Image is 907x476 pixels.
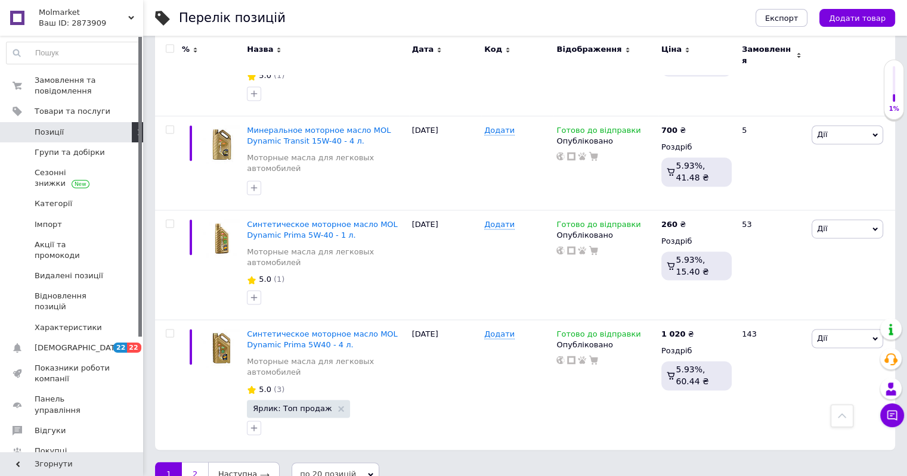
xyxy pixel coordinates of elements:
div: Ваш ID: 2873909 [39,18,143,29]
span: Відображення [556,45,621,55]
span: Дії [817,224,827,233]
div: Роздріб [661,142,732,153]
div: 1% [884,105,903,113]
div: 53 [735,210,809,319]
span: Відновлення позицій [35,291,110,312]
button: Експорт [756,9,808,27]
div: 5 [735,116,809,210]
span: Готово до відправки [556,126,640,138]
div: Роздріб [661,346,732,356]
a: Минеральное моторное масло MOL Dynamic Transit 15W-40 - 4 л. [247,126,391,145]
span: Сезонні знижки [35,167,110,189]
span: Замовлення та повідомлення [35,75,110,97]
span: Дії [817,130,827,139]
span: 22 [113,343,127,353]
div: Перелік позицій [179,12,286,24]
span: Експорт [765,14,798,23]
div: Опубліковано [556,340,655,350]
button: Додати товар [819,9,895,27]
div: ₴ [661,329,694,340]
button: Чат з покупцем [880,403,904,427]
input: Пошук [7,42,140,64]
span: Замовлення [742,45,793,66]
a: Синтетическое моторное масло MOL Dynamic Prima 5W40 - 4 л. [247,329,398,349]
span: Код [484,45,502,55]
div: [DATE] [409,116,481,210]
span: Позиції [35,127,64,138]
a: Моторные масла для легковых автомобилей [247,153,405,174]
div: Опубліковано [556,136,655,147]
span: Відгуки [35,425,66,436]
div: ₴ [661,125,686,136]
span: Акції та промокоди [35,239,110,261]
span: 5.93%, 60.44 ₴ [676,365,708,386]
span: % [182,45,190,55]
span: Видалені позиції [35,270,103,281]
span: Покупці [35,446,67,456]
div: Роздріб [661,236,732,247]
span: Назва [247,45,273,55]
span: Групи та добірки [35,147,105,158]
span: Готово до відправки [556,329,640,342]
div: 143 [735,319,809,450]
span: Додати [484,220,515,229]
span: Імпорт [35,219,62,230]
span: Категорії [35,198,72,209]
span: 5.0 [259,275,271,284]
span: Характеристики [35,322,102,333]
div: ₴ [661,219,686,230]
span: Ціна [661,45,682,55]
span: Додати [484,329,515,339]
span: 5.93%, 15.40 ₴ [676,255,708,276]
span: 22 [127,343,141,353]
div: [DATE] [409,210,481,319]
a: Синтетическое моторное масло MOL Dynamic Prima 5W-40 - 1 л. [247,220,398,239]
span: Готово до відправки [556,220,640,232]
div: Опубліковано [556,230,655,241]
b: 700 [661,126,677,135]
a: Моторные масла для легковых автомобилей [247,356,405,378]
span: [DEMOGRAPHIC_DATA] [35,343,123,353]
span: Панель управління [35,394,110,415]
b: 260 [661,220,677,229]
img: Минеральное моторное масло MOL Dynamic Transit 15W-40 - 4 л. [203,125,241,163]
span: Ярлик: Топ продаж [253,405,332,412]
span: 5.0 [259,385,271,394]
div: [DATE] [409,319,481,450]
img: Синтетическое моторное масло MOL Dynamic Prima 5W40 - 4 л. [203,329,241,367]
span: Дата [412,45,434,55]
span: Додати товар [829,14,886,23]
span: (1) [274,275,284,284]
span: (3) [274,385,284,394]
span: Товари та послуги [35,106,110,117]
span: Molmarket [39,7,128,18]
b: 1 020 [661,329,686,338]
span: Дії [817,334,827,343]
span: Показники роботи компанії [35,363,110,384]
a: Моторные масла для легковых автомобилей [247,247,405,268]
span: 5.93%, 41.48 ₴ [676,161,708,182]
img: Синтетическое моторное масло MOL Dynamic Prima 5W-40 - 1 л. [203,219,241,257]
span: Додати [484,126,515,135]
